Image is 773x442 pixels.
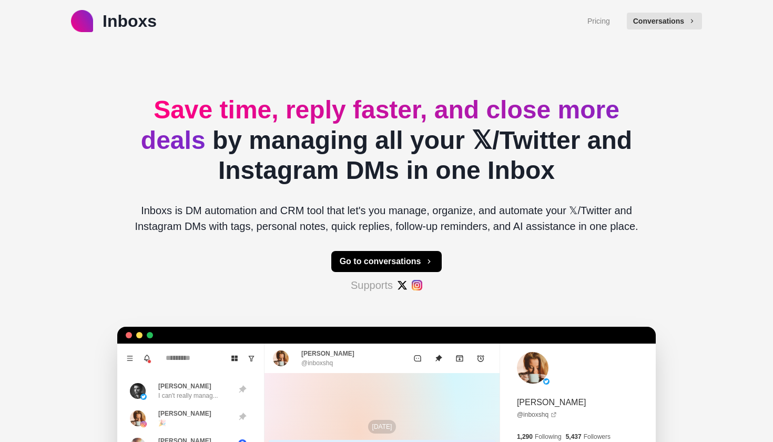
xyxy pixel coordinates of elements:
[517,396,586,409] p: [PERSON_NAME]
[138,350,155,367] button: Notifications
[587,16,610,27] a: Pricing
[141,96,619,154] span: Save time, reply faster, and close more deals
[412,280,422,290] img: #
[140,394,147,400] img: picture
[243,350,260,367] button: Show unread conversations
[71,10,93,32] img: logo
[517,432,533,441] p: 1,290
[449,348,470,369] button: Archive
[470,348,491,369] button: Add reminder
[140,421,147,427] img: picture
[543,378,550,385] img: picture
[126,203,647,234] p: Inboxs is DM automation and CRM tool that let's you manage, organize, and automate your 𝕏/Twitter...
[226,350,243,367] button: Board View
[158,381,211,391] p: [PERSON_NAME]
[130,410,146,426] img: picture
[301,358,333,368] p: @inboxshq
[407,348,428,369] button: Mark as unread
[627,13,702,29] button: Conversations
[273,350,289,366] img: picture
[368,420,396,434] p: [DATE]
[517,410,557,419] a: @inboxshq
[158,418,166,428] p: 🎉
[351,277,393,293] p: Supports
[103,8,157,34] p: Inboxs
[584,432,611,441] p: Followers
[517,352,548,384] img: picture
[428,348,449,369] button: Unpin
[301,349,354,358] p: [PERSON_NAME]
[535,432,562,441] p: Following
[397,280,408,290] img: #
[158,409,211,418] p: [PERSON_NAME]
[126,95,647,186] h2: by managing all your 𝕏/Twitter and Instagram DMs in one Inbox
[130,383,146,399] img: picture
[566,432,582,441] p: 5,437
[158,391,218,400] p: I can't really manag...
[121,350,138,367] button: Menu
[331,251,442,272] button: Go to conversations
[71,8,157,34] a: logoInboxs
